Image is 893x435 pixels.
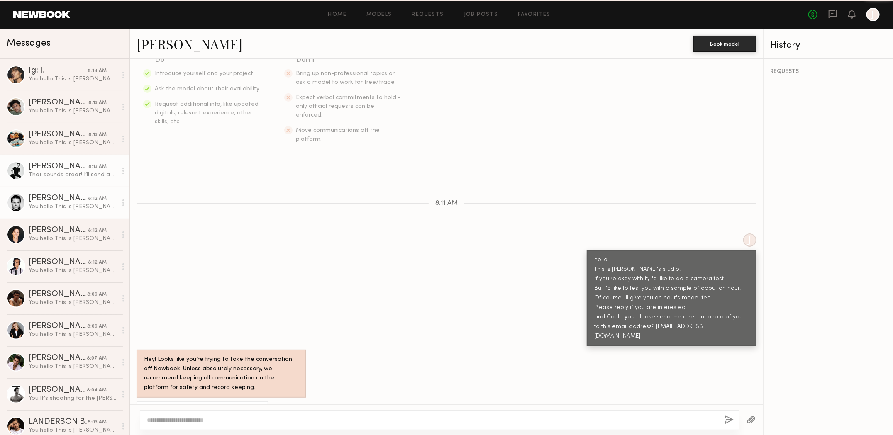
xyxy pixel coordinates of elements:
div: 8:04 AM [87,386,107,394]
a: Home [328,12,347,17]
div: History [770,41,886,50]
div: hello This is [PERSON_NAME]'s studio. If you're okay with it, I'd like to do a camera test. But I... [594,255,749,341]
div: Ig: I. [29,67,88,75]
div: [PERSON_NAME] [29,258,88,267]
a: Requests [412,12,444,17]
span: 8:11 AM [435,200,458,207]
div: You: hello This is [PERSON_NAME]'s studio. If you're okay with it, I'd like to do a camera test. ... [29,203,117,211]
div: You: hello This is [PERSON_NAME]'s studio. If you're okay with it, I'd like to do a camera test. ... [29,299,117,306]
div: REQUESTS [770,69,886,75]
div: 8:07 AM [87,355,107,362]
a: Favorites [518,12,551,17]
div: [PERSON_NAME] [29,354,87,362]
div: Don’t [296,54,402,66]
div: You: hello This is [PERSON_NAME]'s studio. If you're okay with it, I'd like to do a camera test. ... [29,331,117,338]
div: 8:13 AM [88,99,107,107]
a: [PERSON_NAME] [137,35,242,53]
div: Hey! Looks like you’re trying to take the conversation off Newbook. Unless absolutely necessary, ... [144,355,299,393]
span: Introduce yourself and your project. [155,71,254,76]
div: LANDERSON B. [29,418,88,426]
div: You: hello This is [PERSON_NAME]'s studio. If you're okay with it, I'd like to do a camera test. ... [29,139,117,147]
div: That sounds great! I’ll send a photo asap! [29,171,117,179]
div: [PERSON_NAME] [29,131,88,139]
div: [PERSON_NAME] [29,194,88,203]
div: [PERSON_NAME] [29,386,87,394]
div: You: hello This is [PERSON_NAME]'s studio. If you're okay with it, I'd like to do a camera test. ... [29,426,117,434]
a: Book model [693,40,756,47]
div: 8:12 AM [88,227,107,235]
div: You: hello This is [PERSON_NAME]'s studio. If you're okay with it, I'd like to do a camera test. ... [29,75,117,83]
span: Messages [7,39,51,48]
div: You: hello This is [PERSON_NAME]'s studio. If you're okay with it, I'd like to do a camera test. ... [29,267,117,275]
div: You: It's shooting for the [PERSON_NAME] [29,394,117,402]
span: Ask the model about their availability. [155,86,260,92]
div: Do [155,54,261,66]
span: Bring up non-professional topics or ask a model to work for free/trade. [296,71,396,85]
button: Book model [693,36,756,52]
a: Models [366,12,392,17]
div: 8:12 AM [88,195,107,203]
div: 8:13 AM [88,131,107,139]
div: [PERSON_NAME] [29,163,88,171]
div: 8:12 AM [88,259,107,267]
span: Move communications off the platform. [296,128,380,142]
div: 8:03 AM [88,418,107,426]
div: You: hello This is [PERSON_NAME]'s studio. If you're okay with it, I'd like to do a camera test. ... [29,362,117,370]
a: Job Posts [464,12,498,17]
div: [PERSON_NAME] [29,99,88,107]
div: [PERSON_NAME] [29,226,88,235]
div: You: hello This is [PERSON_NAME]'s studio. If you're okay with it, I'd like to do a camera test. ... [29,107,117,115]
div: 8:13 AM [88,163,107,171]
div: 8:09 AM [87,323,107,331]
span: Expect verbal commitments to hold - only official requests can be enforced. [296,95,401,118]
div: 8:09 AM [87,291,107,299]
div: You: hello This is [PERSON_NAME]'s studio. If you're okay with it, I'd like to do a camera test. ... [29,235,117,243]
div: 8:14 AM [88,67,107,75]
div: [PERSON_NAME] [29,290,87,299]
span: Request additional info, like updated digitals, relevant experience, other skills, etc. [155,102,259,124]
div: [PERSON_NAME] [29,322,87,331]
a: J [866,8,880,21]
